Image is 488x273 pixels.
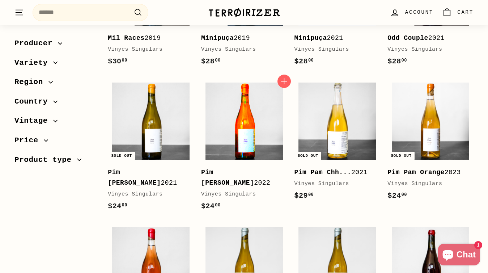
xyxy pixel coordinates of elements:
b: Pim Pam Orange [387,169,445,176]
span: Product type [14,154,77,166]
span: Price [14,134,44,147]
div: Vinyes Singulars [387,45,466,54]
span: $30 [108,57,127,66]
div: 2021 [108,167,187,188]
button: Producer [14,35,96,55]
button: Region [14,74,96,94]
div: Vinyes Singulars [201,190,280,199]
div: Sold out [388,152,414,160]
button: Variety [14,55,96,75]
b: Minipuça [201,34,234,42]
span: Region [14,76,48,88]
div: Vinyes Singulars [201,45,280,54]
button: Country [14,94,96,113]
div: Vinyes Singulars [294,180,373,188]
b: Pim [PERSON_NAME] [201,169,254,186]
span: Variety [14,57,53,69]
div: Sold out [295,152,321,160]
span: $24 [108,202,127,210]
a: Sold out Pim Pam Orange2023Vinyes Singulars [387,78,474,209]
sup: 00 [122,58,127,63]
b: Pim Pam Chh... [294,169,352,176]
span: Cart [457,8,474,16]
span: Producer [14,37,58,50]
b: Mil Races [108,34,144,42]
span: $24 [387,192,407,200]
span: Account [405,8,433,16]
sup: 00 [308,58,314,63]
span: $24 [201,202,221,210]
div: 2019 [108,33,187,43]
div: Vinyes Singulars [387,180,466,188]
sup: 00 [215,203,220,208]
button: Product type [14,152,96,172]
span: $28 [201,57,221,66]
b: Minipuça [294,34,327,42]
span: $28 [294,57,314,66]
div: Sold out [108,152,135,160]
a: Account [386,2,438,23]
div: 2019 [201,33,280,43]
div: Vinyes Singulars [294,45,373,54]
a: Cart [438,2,478,23]
a: Pim [PERSON_NAME]2022Vinyes Singulars [201,78,287,219]
a: Sold out Pim [PERSON_NAME]2021Vinyes Singulars [108,78,194,219]
div: 2021 [294,33,373,43]
b: Pim [PERSON_NAME] [108,169,161,186]
a: Sold out Pim Pam Chh...2021Vinyes Singulars [294,78,381,209]
span: Vintage [14,115,53,127]
button: Vintage [14,113,96,133]
b: Odd Couple [387,34,428,42]
span: Country [14,96,53,108]
sup: 00 [402,192,407,197]
span: $29 [294,192,314,200]
div: Vinyes Singulars [108,45,187,54]
sup: 00 [308,192,314,197]
span: $28 [387,57,407,66]
sup: 00 [122,203,127,208]
div: Vinyes Singulars [108,190,187,199]
div: 2022 [201,167,280,188]
sup: 00 [215,58,220,63]
div: 2021 [387,33,466,43]
div: 2023 [387,167,466,178]
sup: 00 [402,58,407,63]
div: 2021 [294,167,373,178]
inbox-online-store-chat: Shopify online store chat [436,244,482,267]
button: Price [14,133,96,152]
